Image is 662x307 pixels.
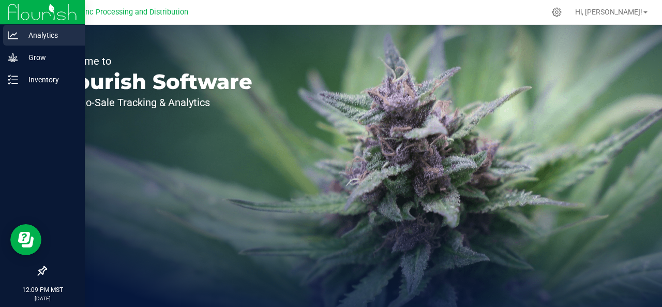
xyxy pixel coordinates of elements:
inline-svg: Inventory [8,75,18,85]
inline-svg: Grow [8,52,18,63]
inline-svg: Analytics [8,30,18,40]
p: Seed-to-Sale Tracking & Analytics [56,97,252,108]
p: [DATE] [5,295,80,302]
span: Globe Farmacy Inc Processing and Distribution [30,8,188,17]
p: Welcome to [56,56,252,66]
iframe: Resource center [10,224,41,255]
p: Analytics [18,29,80,41]
span: Hi, [PERSON_NAME]! [575,8,642,16]
p: 12:09 PM MST [5,285,80,295]
p: Grow [18,51,80,64]
p: Inventory [18,74,80,86]
div: Manage settings [550,7,563,17]
p: Flourish Software [56,71,252,92]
